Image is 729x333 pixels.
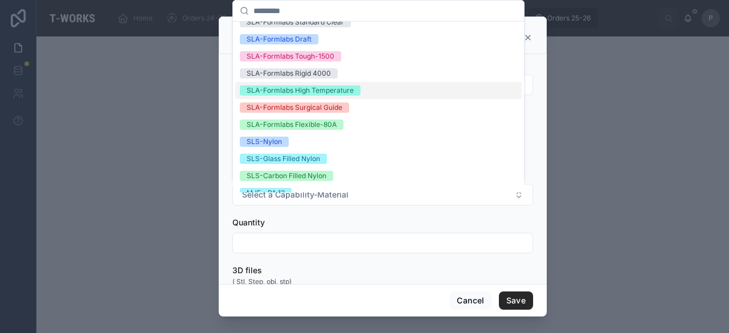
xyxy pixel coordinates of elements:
[499,291,533,310] button: Save
[232,265,262,275] span: 3D files
[449,291,492,310] button: Cancel
[232,277,292,286] span: ( Stl, Step, obj, stp)
[247,34,312,44] div: SLA-Formlabs Draft
[247,51,334,61] div: SLA-Formlabs Tough-1500
[247,85,354,96] div: SLA-Formlabs High Temperature
[232,184,533,205] button: Select Button
[247,171,326,181] div: SLS-Carbon Filled Nylon
[247,102,342,113] div: SLA-Formlabs Surgical Guide
[247,68,331,79] div: SLA-Formlabs Rigid 4000
[232,217,265,227] span: Quantity
[247,137,282,147] div: SLS-Nylon
[233,22,524,192] div: Suggestions
[247,154,320,164] div: SLS-Glass Filled Nylon
[247,17,344,27] div: SLA-Formlabs Standard Clear
[247,188,285,198] div: MJF - PA 12
[242,189,349,200] span: Select a Capability-Material
[247,120,337,130] div: SLA-Formlabs Flexible-80A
